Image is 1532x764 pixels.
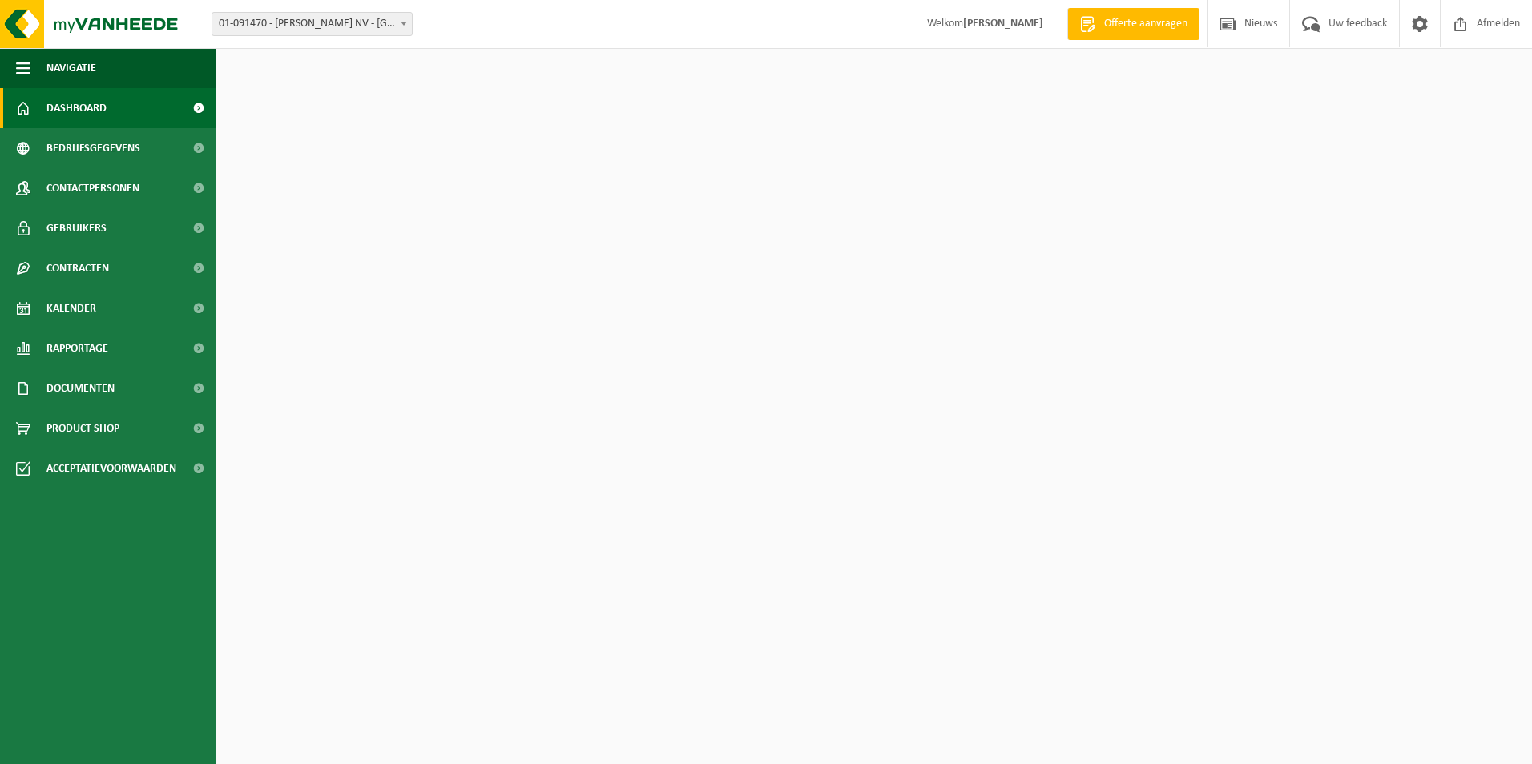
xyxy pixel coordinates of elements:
a: Offerte aanvragen [1067,8,1199,40]
span: Dashboard [46,88,107,128]
span: Contracten [46,248,109,288]
span: Kalender [46,288,96,328]
span: Contactpersonen [46,168,139,208]
span: Bedrijfsgegevens [46,128,140,168]
span: Documenten [46,368,115,408]
span: 01-091470 - MYLLE H. NV - BELLEGEM [212,13,412,35]
span: Rapportage [46,328,108,368]
span: Acceptatievoorwaarden [46,448,176,489]
span: Offerte aanvragen [1100,16,1191,32]
strong: [PERSON_NAME] [963,18,1043,30]
span: Product Shop [46,408,119,448]
span: 01-091470 - MYLLE H. NV - BELLEGEM [212,12,413,36]
span: Navigatie [46,48,96,88]
span: Gebruikers [46,208,107,248]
